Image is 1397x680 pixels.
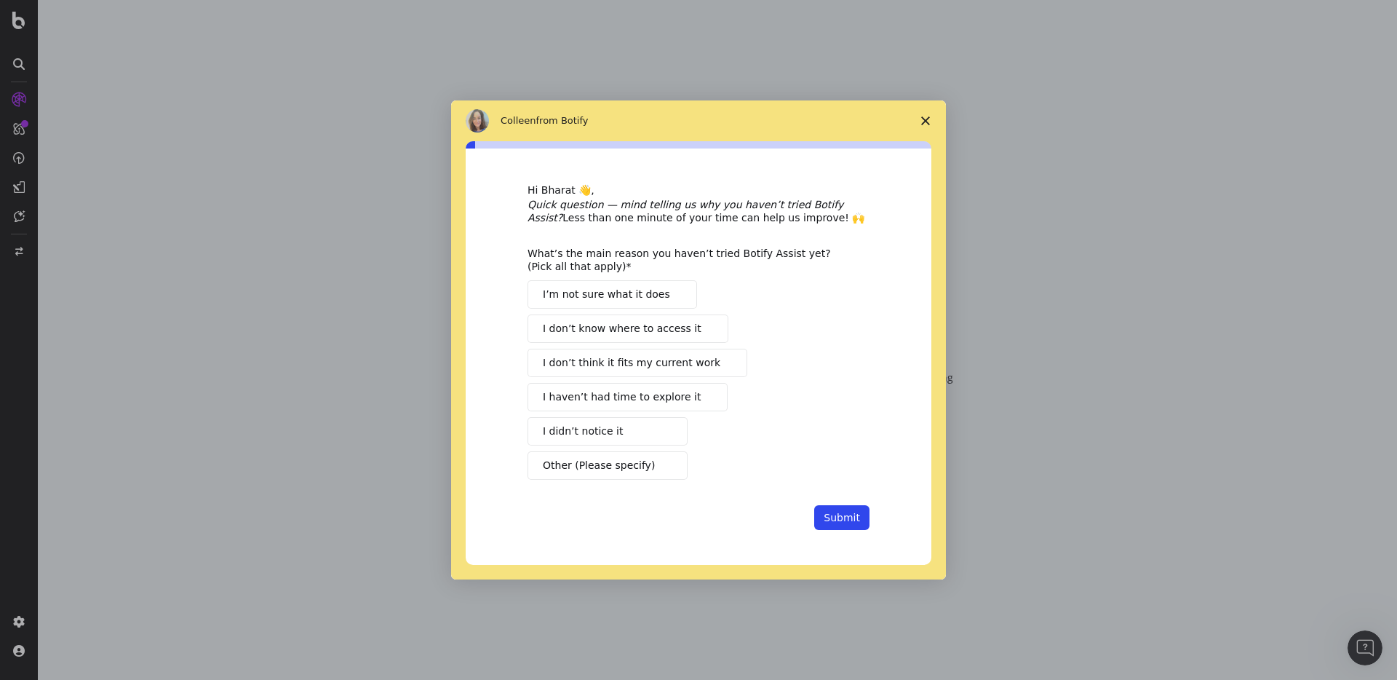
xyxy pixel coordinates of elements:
[543,321,701,336] span: I don’t know where to access it
[528,280,697,309] button: I’m not sure what it does
[905,100,946,141] span: Close survey
[501,115,536,126] span: Colleen
[528,451,688,480] button: Other (Please specify)
[528,183,869,198] div: Hi Bharat 👋,
[528,417,688,446] button: I didn’t notice it
[814,505,869,530] button: Submit
[543,390,701,405] span: I haven’t had time to explore it
[528,199,843,224] i: Quick question — mind telling us why you haven’t tried Botify Assist?
[528,349,747,377] button: I don’t think it fits my current work
[528,198,869,224] div: Less than one minute of your time can help us improve! 🙌
[528,315,728,343] button: I don’t know where to access it
[536,115,589,126] span: from Botify
[543,287,670,302] span: I’m not sure what it does
[528,247,848,273] div: What’s the main reason you haven’t tried Botify Assist yet? (Pick all that apply)
[528,383,728,411] button: I haven’t had time to explore it
[543,424,623,439] span: I didn’t notice it
[543,458,655,473] span: Other (Please specify)
[543,355,720,371] span: I don’t think it fits my current work
[466,109,489,133] img: Profile image for Colleen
